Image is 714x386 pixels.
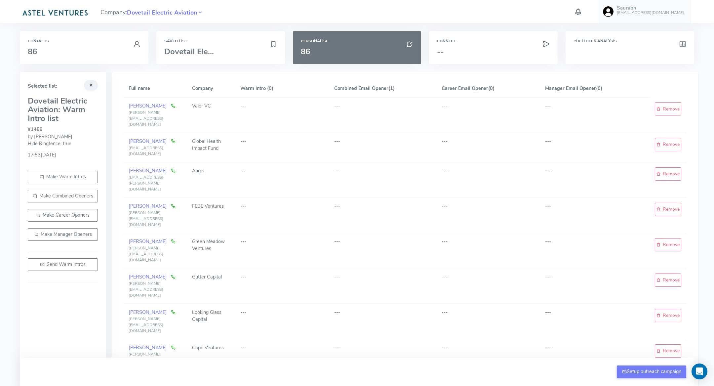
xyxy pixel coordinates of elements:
td: Global Health Impact Fund [187,133,235,162]
td: Valor VC [187,97,235,133]
div: [PERSON_NAME][EMAIL_ADDRESS][DOMAIN_NAME] [129,245,182,263]
td: Green Meadow Ventures [187,233,235,268]
a: [PERSON_NAME] [129,167,167,174]
button: Make Manager Openers [28,228,98,241]
a: Remove [655,238,681,251]
th: (1) [329,80,436,97]
td: --- [235,97,329,133]
h5: Saurabh [617,5,684,11]
div: Hide Ringfence: true [28,140,98,148]
td: --- [540,233,650,268]
span: Remove [663,141,680,148]
div: --- [334,238,431,245]
span: Manager Email Opener [545,85,596,92]
td: --- [235,197,329,233]
span: Company: [100,6,203,18]
h6: Personalise [301,39,414,43]
div: Open Intercom Messenger [692,364,707,379]
a: Remove [655,138,681,151]
td: FEBE Ventures [187,197,235,233]
td: --- [235,268,329,304]
th: (0) [540,80,650,97]
div: [EMAIL_ADDRESS][DOMAIN_NAME] [129,145,182,157]
h6: Saved List [164,39,277,43]
div: --- [334,309,431,316]
a: Remove [655,274,681,287]
div: [PERSON_NAME][EMAIL_ADDRESS][DOMAIN_NAME] [129,351,182,369]
div: #1489 [28,126,98,133]
span: Make Combined Openers [39,193,93,199]
a: [PERSON_NAME] [129,138,167,145]
td: --- [436,268,540,304]
a: Remove [655,167,681,181]
h6: Connect [437,39,550,43]
div: [EMAIL_ADDRESS][PERSON_NAME][DOMAIN_NAME] [129,174,182,192]
div: --- [334,167,431,175]
td: --- [540,304,650,339]
td: Looking Glass Capital [187,304,235,339]
td: --- [540,339,650,374]
h6: Contacts [28,39,140,43]
td: --- [436,304,540,339]
button: Make Combined Openers [28,190,98,202]
div: [PERSON_NAME][EMAIL_ADDRESS][DOMAIN_NAME] [129,280,182,298]
a: [PERSON_NAME] [129,103,167,109]
span: Remove [663,347,680,354]
td: --- [436,97,540,133]
span: 86 [301,46,310,57]
div: 17:53[DATE] [28,148,98,159]
th: Warm Intro (0) [235,80,329,97]
td: --- [436,197,540,233]
h6: [EMAIL_ADDRESS][DOMAIN_NAME] [617,11,684,15]
button: Make Warm Intros [28,171,98,183]
span: Remove [663,106,680,112]
img: user-image [603,6,614,17]
span: Dovetail Ele... [164,46,214,57]
span: Remove [663,312,680,319]
div: --- [334,103,431,110]
th: (0) [436,80,540,97]
div: --- [334,203,431,210]
td: --- [235,133,329,162]
h3: Dovetail Electric Aviation: Warm Intro list [28,97,98,123]
div: --- [334,344,431,352]
span: Remove [663,170,680,177]
div: [PERSON_NAME][EMAIL_ADDRESS][DOMAIN_NAME] [129,210,182,228]
td: --- [235,162,329,197]
h5: Selected list: [28,83,98,89]
td: --- [540,97,650,133]
td: --- [436,133,540,162]
a: [PERSON_NAME] [129,274,167,280]
th: Full name [124,80,187,97]
a: Remove [655,203,681,216]
span: -- [437,46,444,57]
button: Send Warm Intros [28,258,98,271]
td: Capri Ventures [187,339,235,374]
span: Make Career Openers [43,212,90,218]
td: --- [540,133,650,162]
span: Combined Email Opener [334,85,388,92]
div: --- [334,274,431,281]
td: --- [540,197,650,233]
button: Make Career Openers [28,209,98,222]
a: [PERSON_NAME] [129,203,167,209]
span: Dovetail Electric Aviation [127,8,197,17]
a: Dovetail Electric Aviation [127,8,197,16]
span: Career Email Opener [442,85,488,92]
span: Remove [663,241,680,248]
td: --- [436,162,540,197]
td: --- [436,339,540,374]
td: --- [235,339,329,374]
td: --- [540,268,650,304]
span: Remove [663,206,680,213]
h6: Pitch Deck Analysis [574,39,686,43]
div: [PERSON_NAME][EMAIL_ADDRESS][DOMAIN_NAME] [129,316,182,334]
th: Company [187,80,235,97]
a: Remove [655,102,681,115]
td: --- [235,304,329,339]
span: Remove [663,277,680,283]
button: Setup outreach campaign [617,365,686,378]
a: [PERSON_NAME] [129,344,167,351]
a: Remove [655,344,681,358]
a: Remove [655,309,681,322]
